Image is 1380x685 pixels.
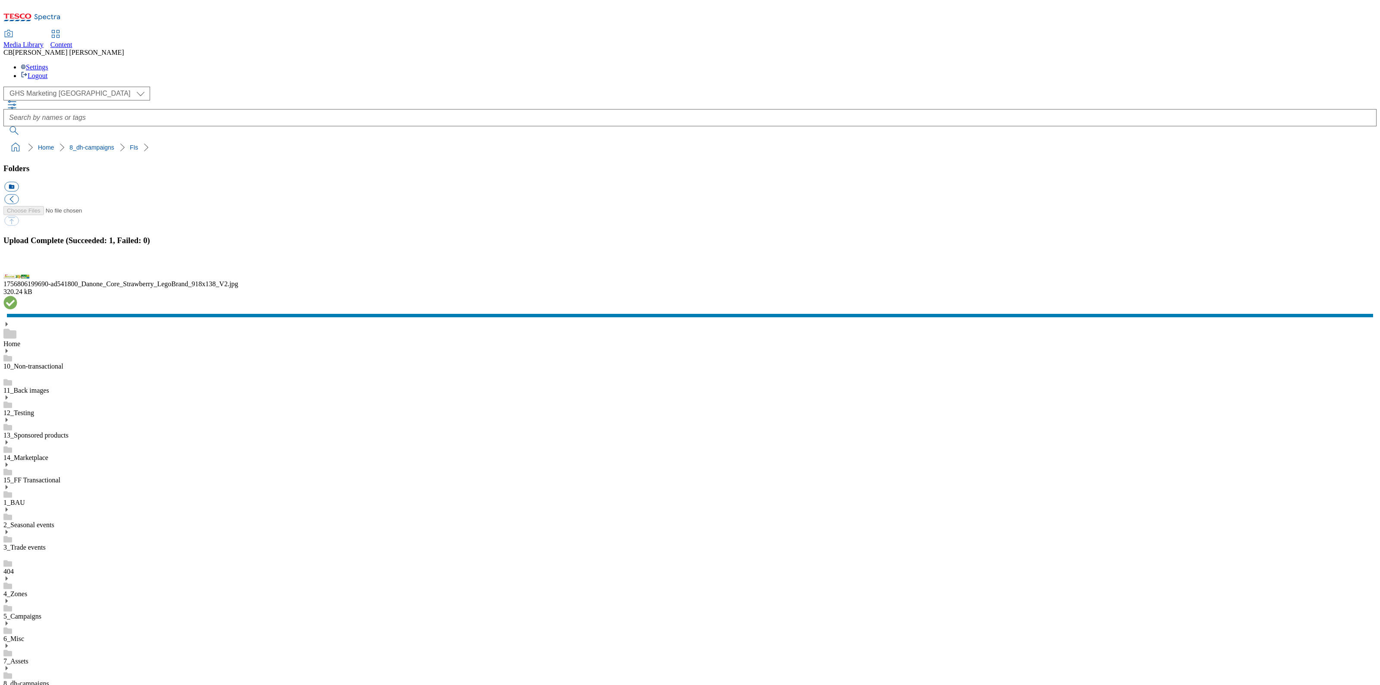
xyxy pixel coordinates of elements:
[3,657,28,665] a: 7_Assets
[3,363,63,370] a: 10_Non-transactional
[50,41,72,48] span: Content
[3,476,60,484] a: 15_FF Transactional
[13,49,124,56] span: [PERSON_NAME] [PERSON_NAME]
[3,568,14,575] a: 404
[3,280,1377,288] div: 1756806199690-ad541800_Danone_Core_Strawberry_LegoBrand_918x138_V2.jpg
[3,454,48,461] a: 14_Marketplace
[3,590,27,597] a: 4_Zones
[3,340,20,347] a: Home
[50,31,72,49] a: Content
[3,109,1377,126] input: Search by names or tags
[3,635,24,642] a: 6_Misc
[130,144,138,151] a: FIs
[21,72,47,79] a: Logout
[3,544,46,551] a: 3_Trade events
[3,139,1377,156] nav: breadcrumb
[3,499,25,506] a: 1_BAU
[3,288,1377,296] div: 320.24 kB
[38,144,54,151] a: Home
[3,49,13,56] span: CB
[21,63,48,71] a: Settings
[69,144,114,151] a: 8_dh-campaigns
[9,141,22,154] a: home
[3,41,44,48] span: Media Library
[3,31,44,49] a: Media Library
[3,521,54,529] a: 2_Seasonal events
[3,236,1377,245] h3: Upload Complete (Succeeded: 1, Failed: 0)
[3,164,1377,173] h3: Folders
[3,387,49,394] a: 11_Back images
[3,409,34,416] a: 12_Testing
[3,432,69,439] a: 13_Sponsored products
[3,275,29,278] img: preview
[3,613,41,620] a: 5_Campaigns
